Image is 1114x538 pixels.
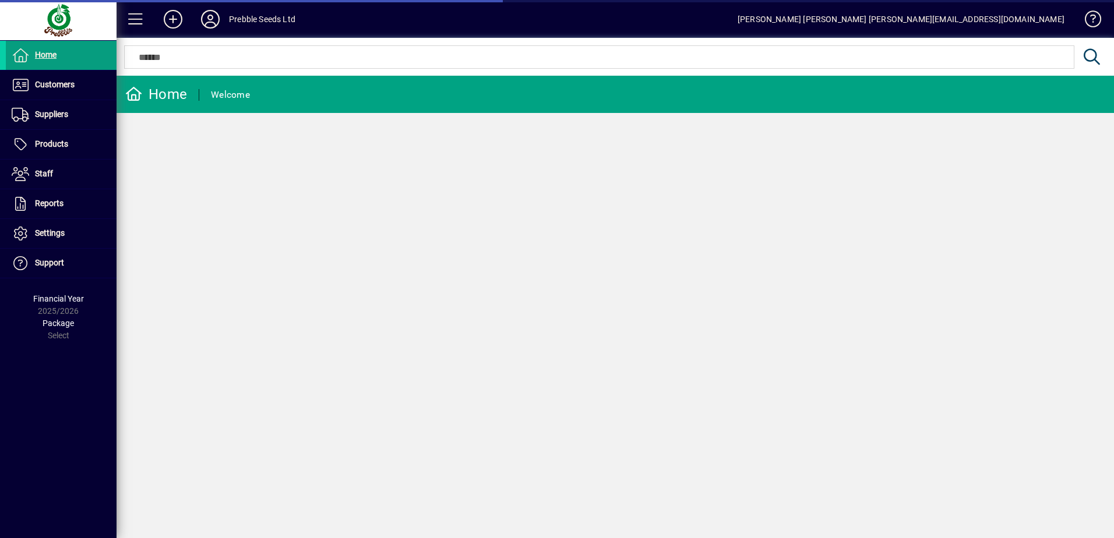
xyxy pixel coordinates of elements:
button: Profile [192,9,229,30]
div: Prebble Seeds Ltd [229,10,295,29]
span: Staff [35,169,53,178]
span: Financial Year [33,294,84,303]
span: Settings [35,228,65,238]
span: Products [35,139,68,148]
span: Support [35,258,64,267]
a: Suppliers [6,100,117,129]
span: Suppliers [35,109,68,119]
a: Knowledge Base [1076,2,1099,40]
a: Settings [6,219,117,248]
a: Staff [6,160,117,189]
button: Add [154,9,192,30]
a: Products [6,130,117,159]
span: Customers [35,80,75,89]
div: [PERSON_NAME] [PERSON_NAME] [PERSON_NAME][EMAIL_ADDRESS][DOMAIN_NAME] [738,10,1064,29]
span: Home [35,50,57,59]
a: Support [6,249,117,278]
a: Customers [6,70,117,100]
span: Reports [35,199,64,208]
span: Package [43,318,74,328]
div: Welcome [211,86,250,104]
a: Reports [6,189,117,218]
div: Home [125,85,187,104]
